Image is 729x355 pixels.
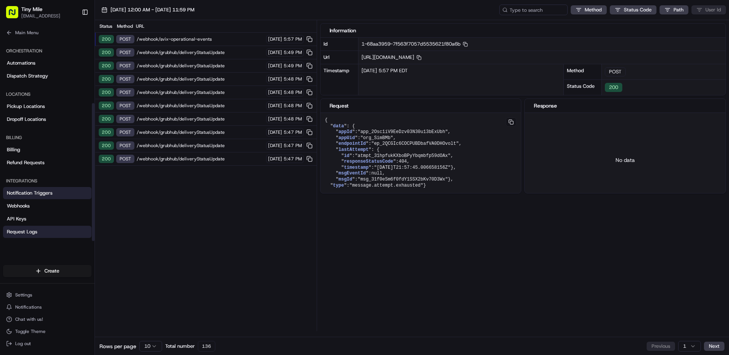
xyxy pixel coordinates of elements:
div: 📗 [8,150,14,156]
button: Create [3,265,92,277]
img: Ioakeim Kaltsidis [8,111,20,123]
span: Billing [7,146,20,153]
div: Status [98,23,113,29]
div: 💻 [64,150,70,156]
span: appUid [339,135,355,141]
div: Method [564,64,602,79]
span: [DATE] [268,36,282,42]
span: "message.attempt.exhausted" [349,183,423,188]
span: Notification Triggers [7,190,52,197]
span: Pylon [76,168,92,174]
button: Method [571,5,607,14]
span: /webhook/grubhub/deliveryStatusUpdate [137,116,264,122]
span: Path [674,6,683,13]
div: Timestamp [320,64,358,95]
span: [DATE] [268,156,282,162]
span: msgEventId [339,171,366,176]
span: Request Logs [7,228,37,235]
pre: { " ": { " ": , " ": , " ": , " ": { " ": , " ": , " ": }, " ": , " ": }, " ": } [320,113,521,193]
p: Welcome 👋 [8,30,138,43]
div: URL [136,23,314,29]
p: No data [615,156,635,164]
span: API Keys [7,216,26,222]
span: Webhooks [7,203,30,209]
div: Url [320,51,358,64]
span: 10 minutes ago [67,118,103,124]
div: Orchestration [3,45,92,57]
a: 💻API Documentation [61,146,125,160]
span: Rows per page [99,342,136,350]
span: Toggle Theme [15,328,46,334]
span: "atmpt_31hpfukKXboBPyYbqmbfp59dOAx" [355,153,451,158]
button: [EMAIL_ADDRESS] [21,13,60,19]
div: Status Code [564,79,602,95]
span: Create [44,268,59,274]
button: Log out [3,338,92,349]
div: POST [116,35,134,43]
span: Chat with us! [15,316,43,322]
div: POST [116,48,134,57]
a: 📗Knowledge Base [5,146,61,160]
span: 1-68aa3959-7f563f7057d5535621f80a6b [361,41,468,47]
div: 200 [99,155,114,163]
span: 5:48 PM [284,103,302,109]
span: /webhook/grubhub/deliveryStatusUpdate [137,76,264,82]
a: Automations [3,57,92,69]
span: Dropoff Locations [7,116,46,123]
span: 5:49 PM [284,49,302,55]
span: /webhook/grubhub/deliveryStatusUpdate [137,143,264,149]
span: API Documentation [72,149,122,157]
button: Start new chat [129,75,138,84]
div: Id [320,38,358,51]
a: Dropoff Locations [3,113,92,125]
a: Notification Triggers [3,187,92,199]
span: "msg_31f0eSm6f0fdY1SSX2bKv70D3Wx" [358,177,448,182]
span: Pickup Locations [7,103,45,110]
div: POST [116,75,134,83]
a: Pickup Locations [3,100,92,113]
a: Powered byPylon [54,168,92,174]
span: responseStatusCode [344,159,393,164]
span: Notifications [15,304,42,310]
a: Webhooks [3,200,92,212]
div: Locations [3,88,92,100]
span: timestamp [344,165,369,170]
div: Method [115,23,134,29]
span: /webhook/grubhub/deliveryStatusUpdate [137,129,264,135]
button: Main Menu [3,27,92,38]
a: Dispatch Strategy [3,70,92,82]
span: [DATE] [268,116,282,122]
button: Settings [3,290,92,300]
div: POST [116,101,134,110]
span: /webhook/grubhub/deliveryStatusUpdate [137,49,264,55]
button: Path [660,5,688,14]
span: msgId [339,177,352,182]
a: Request Logs [3,226,92,238]
span: 5:47 PM [284,143,302,149]
span: Log out [15,341,31,347]
span: Total number [165,343,195,350]
span: appId [339,129,352,135]
span: type [333,183,344,188]
span: 5:48 PM [284,76,302,82]
span: data [333,124,344,129]
div: POST [605,67,626,76]
span: Knowledge Base [15,149,58,157]
div: Integrations [3,175,92,187]
button: Status Code [610,5,656,14]
div: Response [534,102,716,109]
div: POST [116,88,134,97]
div: Request [330,102,512,109]
button: See all [118,97,138,106]
span: lastAttempt [339,147,369,152]
div: Billing [3,132,92,144]
span: Status Code [624,6,652,13]
span: 5:47 PM [284,129,302,135]
div: Start new chat [34,73,125,80]
span: 404 [399,159,407,164]
button: Notifications [3,302,92,312]
span: Main Menu [15,30,38,36]
span: "app_2Osc1iV9EeDzv03N30u13bExUbh" [358,129,448,135]
button: Next [704,342,724,351]
span: [DATE] [268,63,282,69]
